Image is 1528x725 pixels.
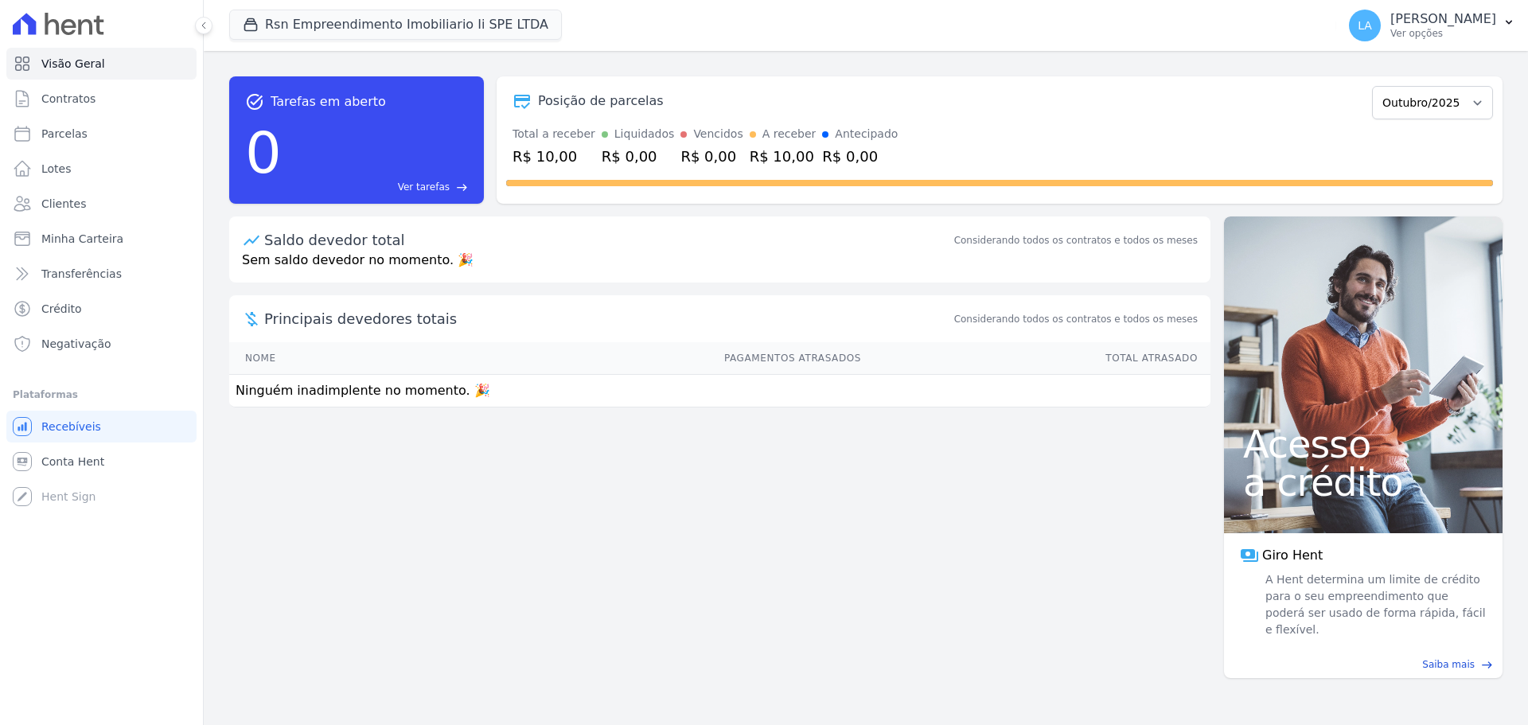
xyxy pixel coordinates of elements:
[271,92,386,111] span: Tarefas em aberto
[750,146,817,167] div: R$ 10,00
[602,146,675,167] div: R$ 0,00
[288,180,468,194] a: Ver tarefas east
[41,161,72,177] span: Lotes
[6,258,197,290] a: Transferências
[41,419,101,435] span: Recebíveis
[862,342,1210,375] th: Total Atrasado
[229,375,1210,407] td: Ninguém inadimplente no momento. 🎉
[13,385,190,404] div: Plataformas
[41,231,123,247] span: Minha Carteira
[513,146,595,167] div: R$ 10,00
[614,126,675,142] div: Liquidados
[41,454,104,470] span: Conta Hent
[1481,659,1493,671] span: east
[264,308,951,329] span: Principais devedores totais
[1234,657,1493,672] a: Saiba mais east
[6,188,197,220] a: Clientes
[229,251,1210,283] p: Sem saldo devedor no momento. 🎉
[1262,546,1323,565] span: Giro Hent
[538,92,664,111] div: Posição de parcelas
[41,336,111,352] span: Negativação
[6,446,197,477] a: Conta Hent
[41,301,82,317] span: Crédito
[41,266,122,282] span: Transferências
[6,48,197,80] a: Visão Geral
[245,92,264,111] span: task_alt
[1390,11,1496,27] p: [PERSON_NAME]
[680,146,743,167] div: R$ 0,00
[6,328,197,360] a: Negativação
[693,126,743,142] div: Vencidos
[404,342,862,375] th: Pagamentos Atrasados
[41,91,95,107] span: Contratos
[6,223,197,255] a: Minha Carteira
[6,83,197,115] a: Contratos
[1336,3,1528,48] button: LA [PERSON_NAME] Ver opções
[1422,657,1475,672] span: Saiba mais
[1243,425,1483,463] span: Acesso
[762,126,817,142] div: A receber
[229,10,562,40] button: Rsn Empreendimento Imobiliario Ii SPE LTDA
[513,126,595,142] div: Total a receber
[954,312,1198,326] span: Considerando todos os contratos e todos os meses
[6,293,197,325] a: Crédito
[41,56,105,72] span: Visão Geral
[264,229,951,251] div: Saldo devedor total
[1262,571,1487,638] span: A Hent determina um limite de crédito para o seu empreendimento que poderá ser usado de forma ráp...
[229,342,404,375] th: Nome
[41,196,86,212] span: Clientes
[245,111,282,194] div: 0
[456,181,468,193] span: east
[6,411,197,442] a: Recebíveis
[954,233,1198,248] div: Considerando todos os contratos e todos os meses
[1243,463,1483,501] span: a crédito
[822,146,898,167] div: R$ 0,00
[1390,27,1496,40] p: Ver opções
[6,153,197,185] a: Lotes
[1358,20,1372,31] span: LA
[835,126,898,142] div: Antecipado
[6,118,197,150] a: Parcelas
[398,180,450,194] span: Ver tarefas
[41,126,88,142] span: Parcelas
